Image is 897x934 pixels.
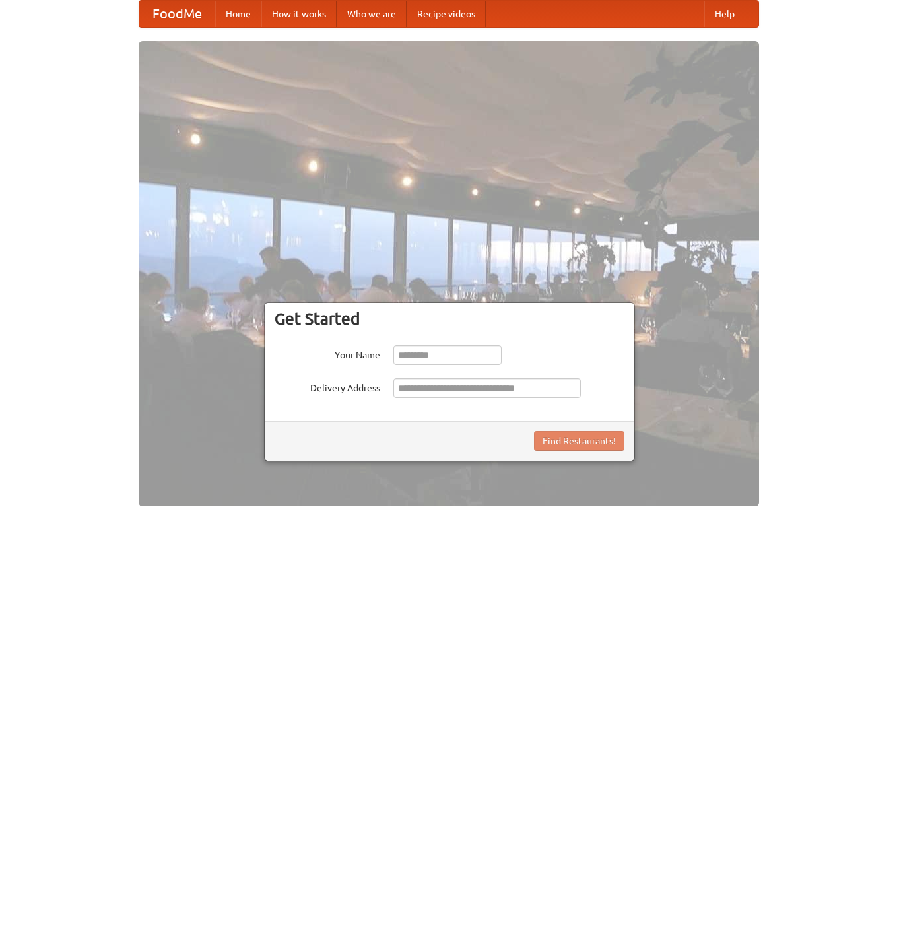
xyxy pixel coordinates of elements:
[407,1,486,27] a: Recipe videos
[704,1,745,27] a: Help
[275,309,624,329] h3: Get Started
[139,1,215,27] a: FoodMe
[337,1,407,27] a: Who we are
[261,1,337,27] a: How it works
[275,345,380,362] label: Your Name
[215,1,261,27] a: Home
[275,378,380,395] label: Delivery Address
[534,431,624,451] button: Find Restaurants!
